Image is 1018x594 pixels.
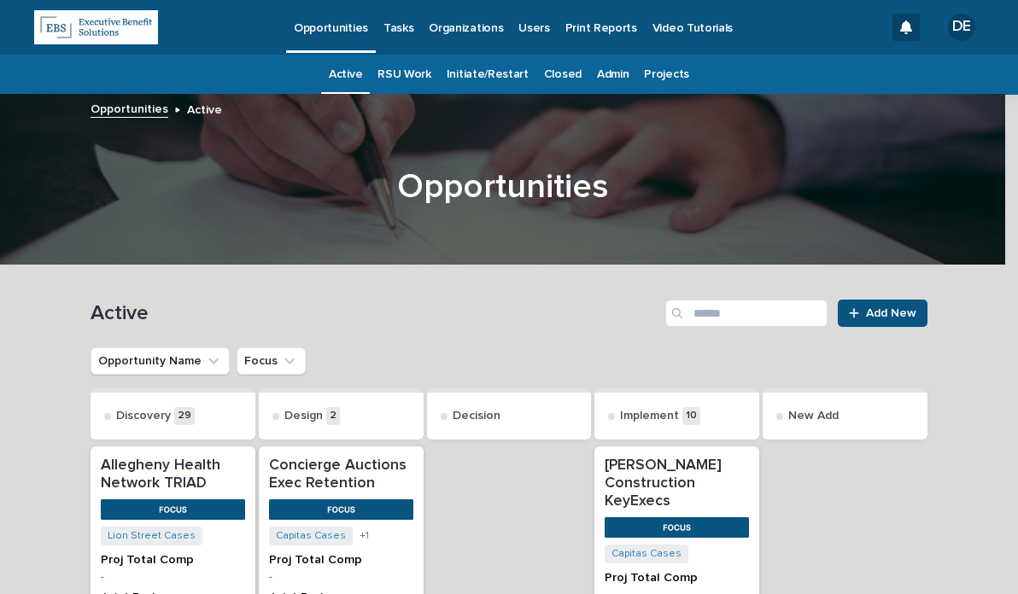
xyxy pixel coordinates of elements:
img: bFQCbUSx4u0uF-4D5JVDBwcNtnM0RAO9UxsQdgLtfEQ [605,517,749,537]
img: kRBAWhqLSQ2DPCCnFJ2X [34,10,158,44]
a: Projects [644,55,689,95]
p: Implement [620,409,679,423]
a: Initiate/Restart [447,55,529,95]
a: Capitas Cases [611,548,682,560]
h1: Active [91,301,658,326]
a: Opportunities [91,98,168,118]
h3: Proj Total Comp [101,552,245,568]
p: New Add [788,409,839,423]
span: Add New [866,307,916,319]
span: + 1 [360,531,369,541]
input: Search [665,300,828,327]
button: Opportunity Name [91,347,230,375]
img: bFQCbUSx4u0uF-4D5JVDBwcNtnM0RAO9UxsQdgLtfEQ [269,499,413,519]
p: Allegheny Health Network TRIAD [101,457,245,492]
p: - [101,571,245,583]
img: s0SA4q1pDkpAJs399d1vEPjjzgGFdbNu-6LyqW5uHjo [101,499,245,519]
a: Capitas Cases [276,530,346,542]
div: DE [948,14,975,41]
a: Add New [838,300,927,327]
p: Decision [453,409,500,423]
p: 29 [174,407,195,425]
p: Concierge Auctions Exec Retention [269,457,413,492]
p: Design [284,409,323,423]
button: Focus [237,347,306,375]
a: Admin [597,55,629,95]
a: Lion Street Cases [108,530,196,542]
p: - [269,571,413,583]
h3: Proj Total Comp [605,570,749,586]
p: Discovery [116,409,171,423]
h3: Proj Total Comp [269,552,413,568]
p: [PERSON_NAME] Construction KeyExecs [605,457,749,510]
p: 2 [326,407,340,425]
p: 10 [682,407,700,425]
a: Active [329,55,362,95]
a: RSU Work [377,55,431,95]
p: Active [187,99,222,118]
a: Closed [544,55,582,95]
h1: Opportunities [84,166,921,207]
